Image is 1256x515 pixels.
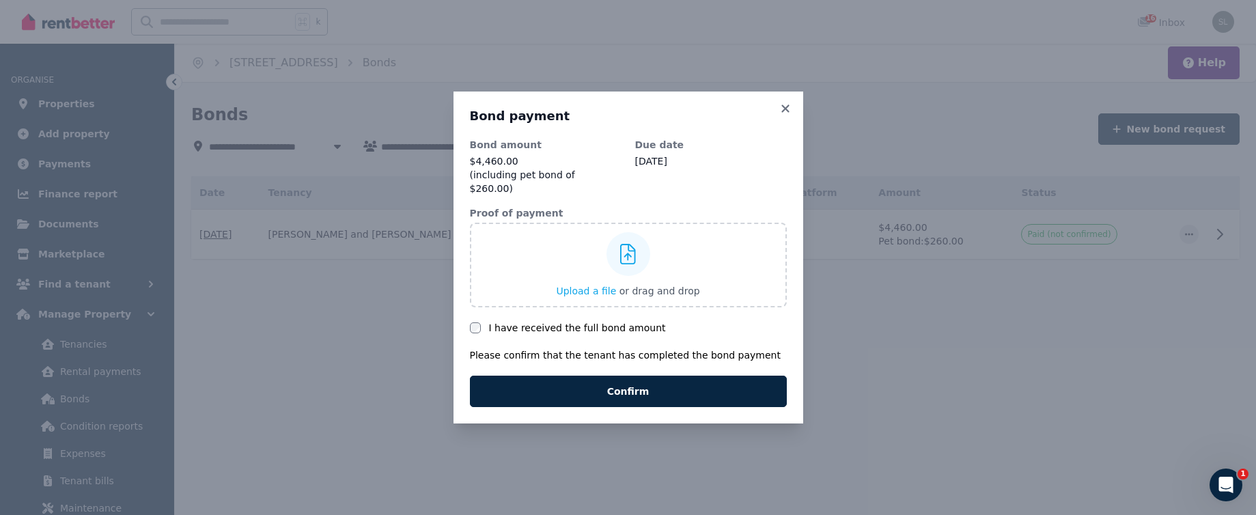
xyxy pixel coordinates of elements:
[470,154,622,195] p: $4,460.00 (including pet bond of $260.00 )
[1238,469,1248,479] span: 1
[470,376,787,407] button: Confirm
[470,108,787,124] h3: Bond payment
[635,138,787,152] dt: Due date
[619,286,700,296] span: or drag and drop
[556,286,616,296] span: Upload a file
[489,321,666,335] label: I have received the full bond amount
[556,284,699,298] button: Upload a file or drag and drop
[470,138,622,152] dt: Bond amount
[635,154,787,168] dd: [DATE]
[470,206,787,220] dt: Proof of payment
[470,348,787,362] p: Please confirm that the tenant has completed the bond payment
[1210,469,1242,501] iframe: Intercom live chat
